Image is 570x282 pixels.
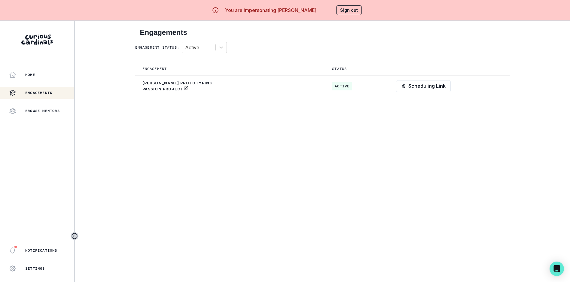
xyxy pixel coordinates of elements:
[142,81,215,92] a: [PERSON_NAME] Prototyping Passion Project
[336,5,362,15] button: Sign out
[71,232,78,240] button: Toggle sidebar
[332,66,347,71] p: Status
[225,7,316,14] p: You are impersonating [PERSON_NAME]
[142,66,167,71] p: Engagement
[332,82,352,90] span: active
[396,80,451,92] button: Scheduling Link
[25,266,45,271] p: Settings
[21,35,53,45] img: Curious Cardinals Logo
[135,45,180,50] p: Engagement status:
[25,72,35,77] p: Home
[550,262,564,276] div: Open Intercom Messenger
[140,28,505,37] h2: Engagements
[25,248,57,253] p: Notifications
[25,90,52,95] p: Engagements
[25,108,60,113] p: Browse Mentors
